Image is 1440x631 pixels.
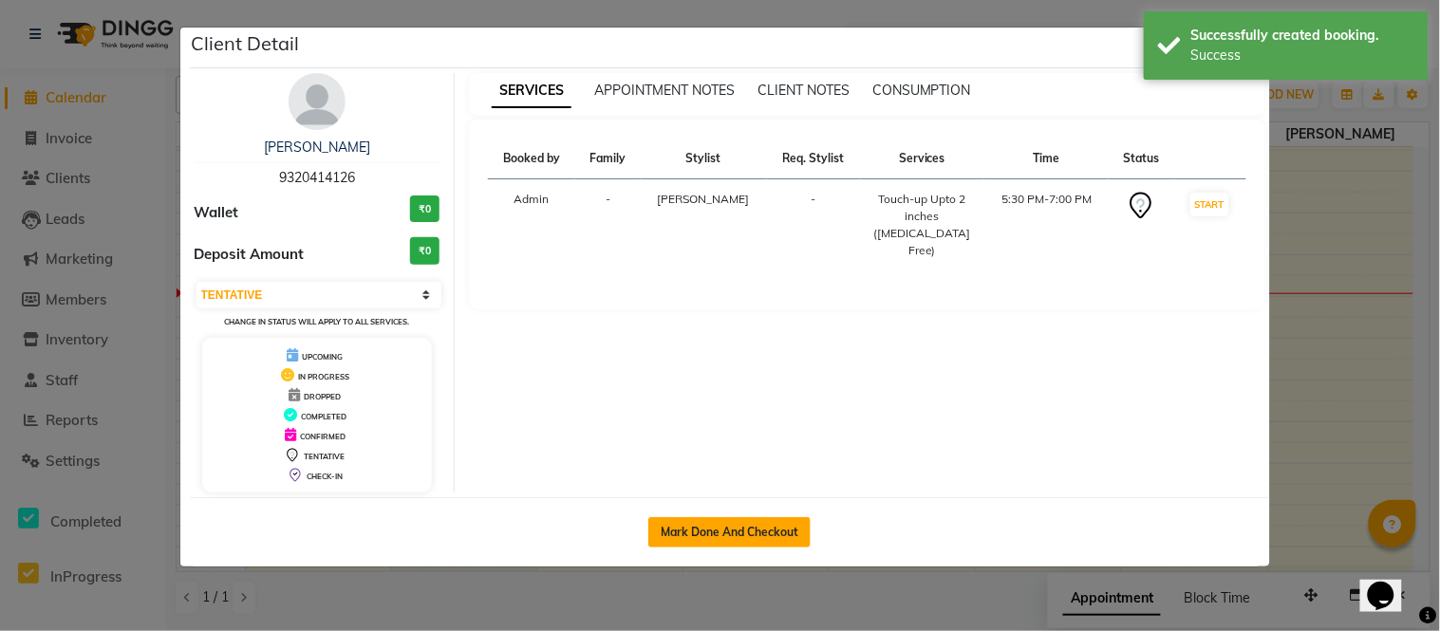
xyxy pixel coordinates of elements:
[594,82,735,99] span: APPOINTMENT NOTES
[195,202,239,224] span: Wallet
[298,372,349,381] span: IN PROGRESS
[488,179,575,271] td: Admin
[984,179,1109,271] td: 5:30 PM-7:00 PM
[195,244,305,266] span: Deposit Amount
[488,139,575,179] th: Booked by
[575,139,640,179] th: Family
[871,191,974,259] div: Touch-up Upto 2 inches ([MEDICAL_DATA] Free)
[410,195,439,223] h3: ₹0
[1190,193,1229,216] button: START
[304,452,345,461] span: TENTATIVE
[192,29,300,58] h5: Client Detail
[984,139,1109,179] th: Time
[264,139,370,156] a: [PERSON_NAME]
[492,74,571,108] span: SERVICES
[860,139,985,179] th: Services
[872,82,971,99] span: CONSUMPTION
[1360,555,1421,612] iframe: chat widget
[307,472,343,481] span: CHECK-IN
[658,192,750,206] span: [PERSON_NAME]
[300,432,346,441] span: CONFIRMED
[1191,26,1414,46] div: Successfully created booking.
[410,237,439,265] h3: ₹0
[1109,139,1173,179] th: Status
[767,139,860,179] th: Req. Stylist
[648,517,811,547] button: Mark Done And Checkout
[289,73,346,130] img: avatar
[302,352,343,362] span: UPCOMING
[1191,46,1414,65] div: Success
[304,392,341,401] span: DROPPED
[224,317,409,326] small: Change in status will apply to all services.
[641,139,767,179] th: Stylist
[575,179,640,271] td: -
[767,179,860,271] td: -
[279,169,355,186] span: 9320414126
[301,412,346,421] span: COMPLETED
[757,82,850,99] span: CLIENT NOTES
